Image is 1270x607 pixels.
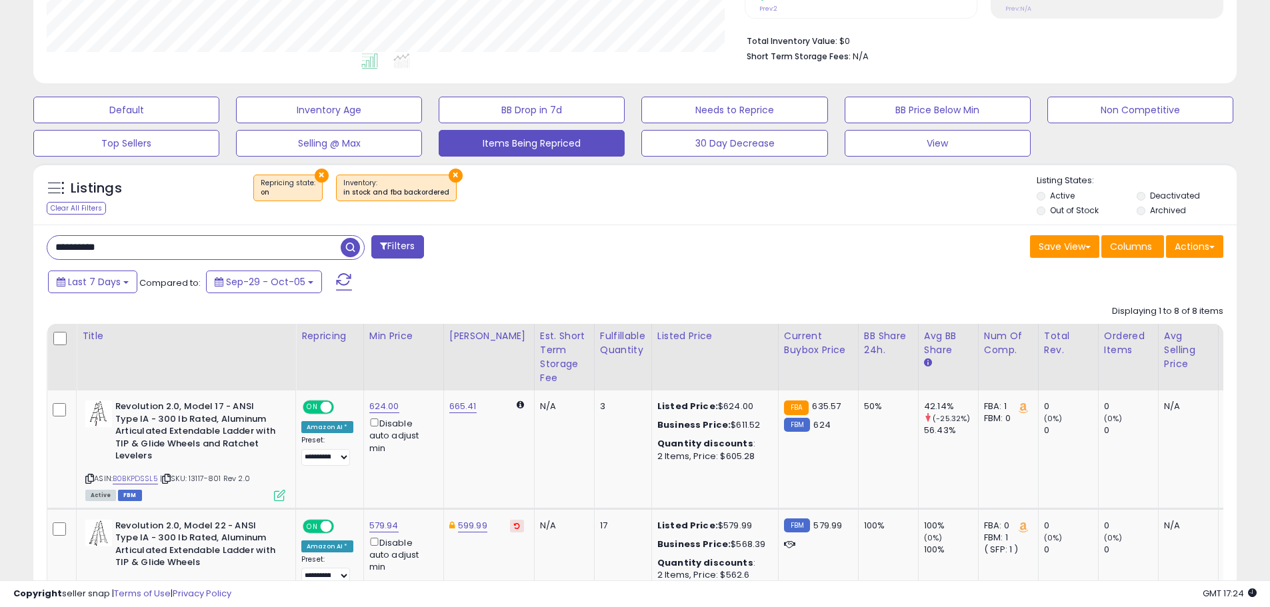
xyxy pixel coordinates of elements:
span: FBM [118,490,142,501]
label: Deactivated [1150,190,1200,201]
div: 0 [1104,400,1158,412]
div: ASIN: [85,400,285,499]
div: Listed Price [657,329,773,343]
div: Amazon AI * [301,540,353,552]
div: Total Rev. [1044,329,1093,357]
div: 17 [600,520,641,532]
span: | SKU: 13117-801 Rev 2.0 [160,473,250,484]
b: Total Inventory Value: [747,35,837,47]
div: : [657,438,768,450]
button: Default [33,97,219,123]
small: FBM [784,418,810,432]
div: $611.52 [657,419,768,431]
div: Fulfillable Quantity [600,329,646,357]
img: 41lPcRsCzYL._SL40_.jpg [85,520,112,546]
button: BB Price Below Min [845,97,1031,123]
button: Last 7 Days [48,271,137,293]
div: 0 [1044,424,1098,436]
p: Listing States: [1037,175,1237,187]
button: Top Sellers [33,130,219,157]
div: FBM: 0 [984,412,1028,424]
b: Listed Price: [657,519,718,532]
button: Save View [1030,235,1099,258]
small: Prev: N/A [1005,5,1031,13]
button: × [315,169,329,183]
div: 100% [924,544,978,556]
div: Amazon AI * [301,421,353,433]
div: Ordered Items [1104,329,1153,357]
div: Title [82,329,290,343]
div: 100% [864,520,908,532]
div: ( SFP: 1 ) [984,544,1028,556]
b: Business Price: [657,538,731,550]
div: Displaying 1 to 8 of 8 items [1112,305,1223,318]
span: Columns [1110,240,1152,253]
div: Current Buybox Price [784,329,853,357]
div: FBA: 0 [984,520,1028,532]
b: Revolution 2.0, Model 17 - ANSI Type IA - 300 lb Rated, Aluminum Articulated Extendable Ladder wi... [115,400,277,466]
span: OFF [332,402,353,413]
button: Non Competitive [1047,97,1233,123]
div: Avg BB Share [924,329,973,357]
div: $568.39 [657,538,768,550]
span: Repricing state : [261,178,315,198]
small: (-25.32%) [933,413,970,424]
span: 2025-10-13 17:24 GMT [1203,587,1257,600]
div: 50% [864,400,908,412]
small: (0%) [1104,532,1123,543]
button: BB Drop in 7d [439,97,625,123]
div: 2 Items, Price: $605.28 [657,450,768,462]
small: (0%) [1044,413,1063,424]
div: : [657,557,768,569]
button: Columns [1101,235,1164,258]
span: ON [304,520,321,532]
b: Listed Price: [657,400,718,412]
div: 0 [1044,400,1098,412]
b: Business Price: [657,418,731,431]
div: 3 [600,400,641,412]
div: Min Price [369,329,438,343]
a: Terms of Use [114,587,171,600]
b: Quantity discounts [657,437,753,450]
span: Inventory : [343,178,449,198]
span: Compared to: [139,277,201,289]
label: Archived [1150,205,1186,216]
h5: Listings [71,179,122,198]
div: 56.43% [924,424,978,436]
label: Out of Stock [1050,205,1099,216]
label: Active [1050,190,1075,201]
button: Filters [371,235,423,259]
button: Needs to Reprice [641,97,827,123]
div: [PERSON_NAME] [449,329,529,343]
div: BB Share 24h. [864,329,913,357]
span: Sep-29 - Oct-05 [226,275,305,289]
div: Clear All Filters [47,202,106,215]
span: 635.57 [812,400,841,412]
div: Disable auto adjust min [369,416,433,454]
button: View [845,130,1031,157]
span: ON [304,402,321,413]
small: (0%) [1104,413,1123,424]
img: 41R6hsHDNwL._SL40_.jpg [85,400,112,427]
button: Actions [1166,235,1223,258]
button: Sep-29 - Oct-05 [206,271,322,293]
span: All listings currently available for purchase on Amazon [85,490,116,501]
div: 0 [1044,520,1098,532]
small: (0%) [1044,532,1063,543]
div: N/A [540,400,584,412]
a: 624.00 [369,400,399,413]
div: 0 [1044,544,1098,556]
button: Inventory Age [236,97,422,123]
span: N/A [853,50,869,63]
span: OFF [332,520,353,532]
a: 665.41 [449,400,477,413]
button: 30 Day Decrease [641,130,827,157]
button: Items Being Repriced [439,130,625,157]
div: N/A [1164,400,1208,412]
div: Est. Short Term Storage Fee [540,329,589,385]
div: seller snap | | [13,588,231,600]
div: on [261,188,315,197]
div: 42.14% [924,400,978,412]
a: 579.94 [369,519,399,532]
small: Avg BB Share. [924,357,932,369]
